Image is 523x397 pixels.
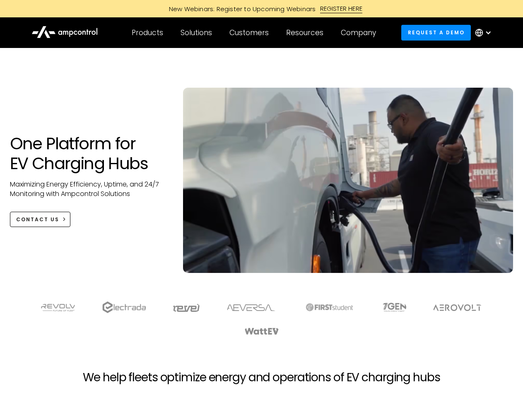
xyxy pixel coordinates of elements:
[16,216,59,223] div: CONTACT US
[286,28,323,37] div: Resources
[229,28,269,37] div: Customers
[433,304,482,311] img: Aerovolt Logo
[83,371,440,385] h2: We help fleets optimize energy and operations of EV charging hubs
[10,134,167,173] h1: One Platform for EV Charging Hubs
[341,28,376,37] div: Company
[75,4,448,13] a: New Webinars: Register to Upcoming WebinarsREGISTER HERE
[10,212,71,227] a: CONTACT US
[102,301,146,313] img: electrada logo
[161,5,320,13] div: New Webinars: Register to Upcoming Webinars
[10,180,167,198] p: Maximizing Energy Efficiency, Uptime, and 24/7 Monitoring with Ampcontrol Solutions
[320,4,363,13] div: REGISTER HERE
[181,28,212,37] div: Solutions
[132,28,163,37] div: Products
[244,328,279,335] img: WattEV logo
[401,25,471,40] a: Request a demo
